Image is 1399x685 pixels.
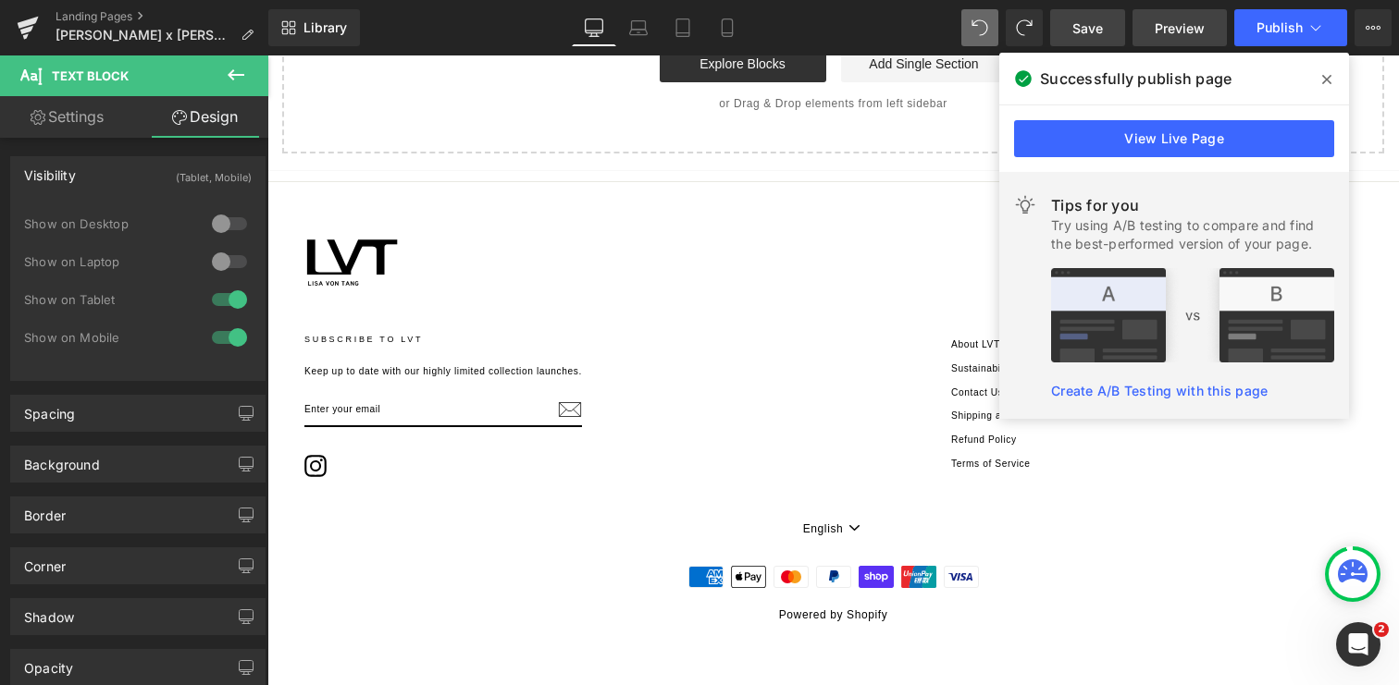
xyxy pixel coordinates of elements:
[684,326,736,348] a: Contact Us
[1051,216,1334,253] div: Try using A/B testing to compare and find the best-performed version of your page.
[512,553,621,566] a: Powered by Shopify
[52,68,129,83] span: Text Block
[24,396,75,422] div: Spacing
[572,9,616,46] a: Desktop
[24,157,76,183] div: Visibility
[1014,194,1036,216] img: light.svg
[1355,9,1392,46] button: More
[1014,120,1334,157] a: View Live Page
[1257,20,1303,35] span: Publish
[24,255,191,268] div: Show on Laptop
[684,398,762,419] a: Terms of Service
[24,548,66,574] div: Corner
[530,463,602,483] button: English
[1051,194,1334,216] div: Tips for you
[1051,383,1268,398] a: Create A/B Testing with this page
[1072,18,1103,38] span: Save
[705,9,749,46] a: Mobile
[1051,268,1334,362] img: tip.png
[176,157,252,188] div: (Tablet, Mobile)
[37,278,608,291] p: Subscribe to LVT
[268,9,360,46] a: New Library
[1336,622,1380,667] iframe: Intercom live chat
[1374,622,1389,637] span: 2
[616,9,661,46] a: Laptop
[44,42,1087,55] p: or Drag & Drop elements from left sidebar
[303,19,347,36] span: Library
[56,28,233,43] span: [PERSON_NAME] x [PERSON_NAME]
[1040,67,1232,90] span: Successfully publish page
[37,309,608,323] p: Keep up to date with our highly limited collection launches.
[37,182,132,232] img: Lisa Von Tang
[24,650,73,676] div: Opacity
[24,497,66,523] div: Border
[24,331,191,344] div: Show on Mobile
[684,349,786,371] a: Shipping and Returns
[684,278,733,300] a: About LVT
[1133,9,1227,46] a: Preview
[24,599,74,625] div: Shadow
[1155,18,1205,38] span: Preview
[536,465,576,482] span: English
[138,96,272,138] a: Design
[56,9,268,24] a: Landing Pages
[24,446,100,472] div: Background
[684,302,747,324] a: Sustainability
[291,343,315,365] button: Subscribe
[24,217,191,230] div: Show on Desktop
[1006,9,1043,46] button: Redo
[24,293,191,306] div: Show on Tablet
[661,9,705,46] a: Tablet
[1234,9,1347,46] button: Publish
[684,373,749,395] a: Refund Policy
[37,337,315,372] input: Enter your email
[961,9,998,46] button: Undo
